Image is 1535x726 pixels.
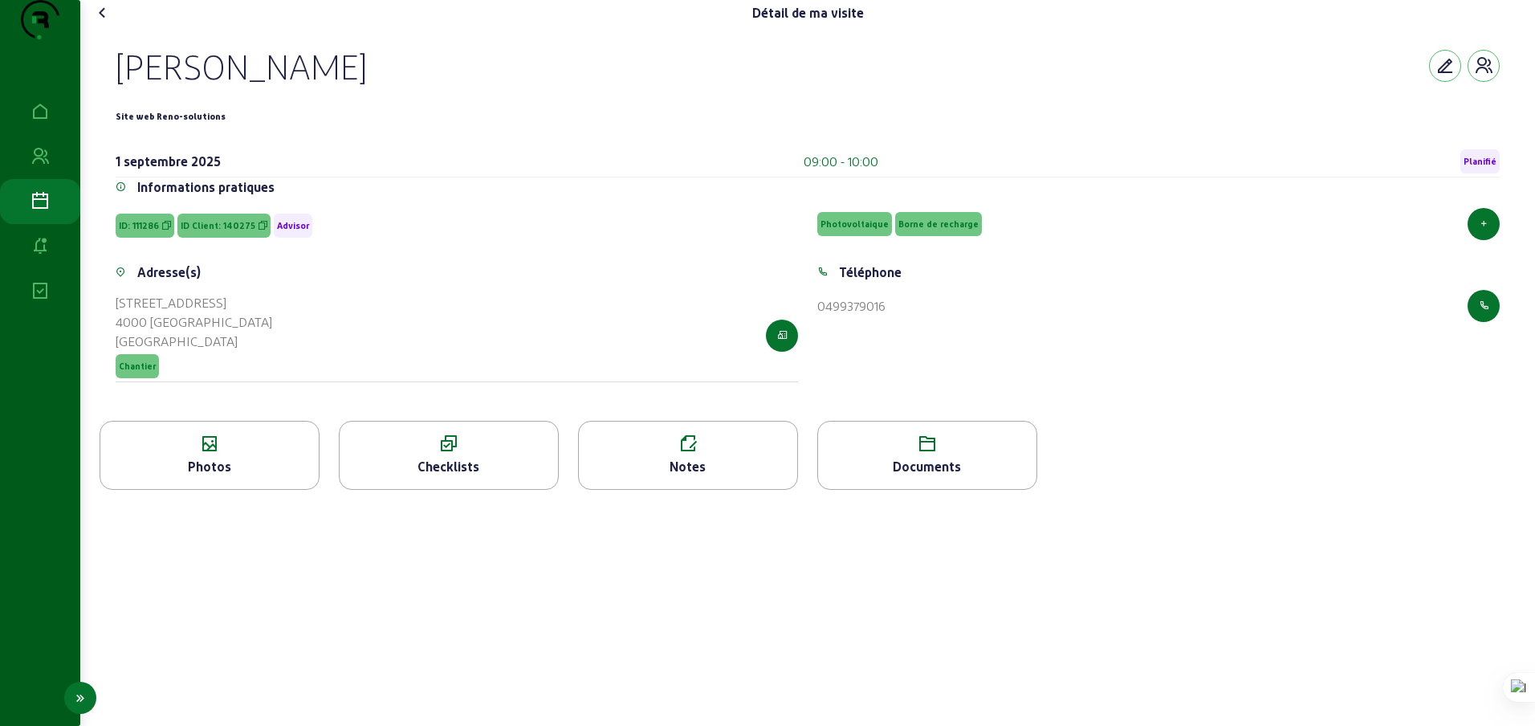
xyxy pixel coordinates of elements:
span: Chantier [119,361,156,372]
div: 4000 [GEOGRAPHIC_DATA] [116,312,272,332]
span: Photovoltaique [820,218,889,230]
div: Photos [100,457,319,476]
div: Notes [579,457,797,476]
div: 1 septembre 2025 [116,152,221,171]
div: [GEOGRAPHIC_DATA] [116,332,272,351]
div: Adresse(s) [137,263,201,282]
span: Borne de recharge [898,218,979,230]
div: Détail de ma visite [752,3,864,22]
span: ID: 111286 [119,220,159,231]
div: Documents [818,457,1036,476]
div: [PERSON_NAME] [116,45,367,87]
div: Site web Reno-solutions [116,107,226,126]
div: Checklists [340,457,558,476]
div: 09:00 - 10:00 [804,152,878,171]
div: 0499379016 [817,296,886,316]
div: Informations pratiques [137,177,275,197]
span: ID Client: 140275 [181,220,255,231]
div: [STREET_ADDRESS] [116,293,272,312]
div: Téléphone [839,263,902,282]
span: Planifié [1464,156,1496,167]
span: Advisor [277,220,309,231]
